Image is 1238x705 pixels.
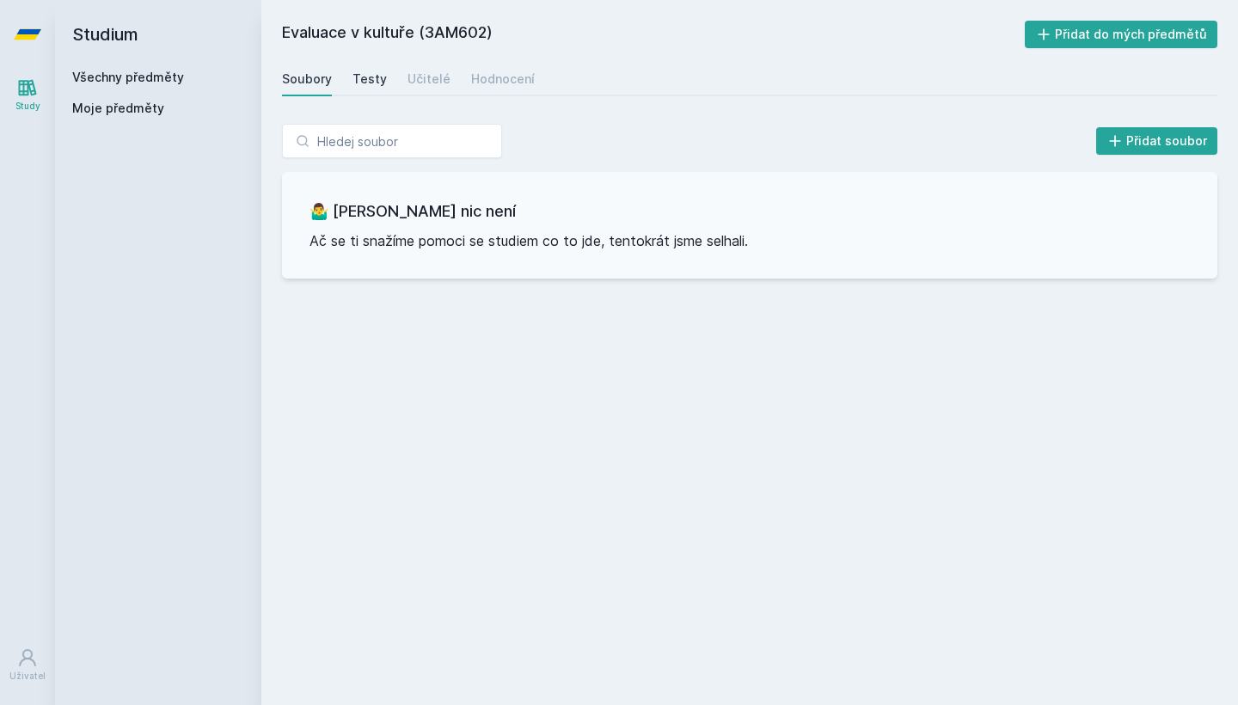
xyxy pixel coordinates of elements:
h2: Evaluace v kultuře (3AM602) [282,21,1025,48]
a: Soubory [282,62,332,96]
span: Moje předměty [72,100,164,117]
button: Přidat soubor [1096,127,1218,155]
a: Testy [352,62,387,96]
a: Učitelé [408,62,450,96]
div: Testy [352,70,387,88]
div: Study [15,100,40,113]
div: Učitelé [408,70,450,88]
p: Ač se ti snažíme pomoci se studiem co to jde, tentokrát jsme selhali. [309,230,1190,251]
a: Hodnocení [471,62,535,96]
div: Soubory [282,70,332,88]
a: Study [3,69,52,121]
a: Uživatel [3,639,52,691]
a: Všechny předměty [72,70,184,84]
h3: 🤷‍♂️ [PERSON_NAME] nic není [309,199,1190,224]
input: Hledej soubor [282,124,502,158]
button: Přidat do mých předmětů [1025,21,1218,48]
div: Hodnocení [471,70,535,88]
div: Uživatel [9,670,46,683]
